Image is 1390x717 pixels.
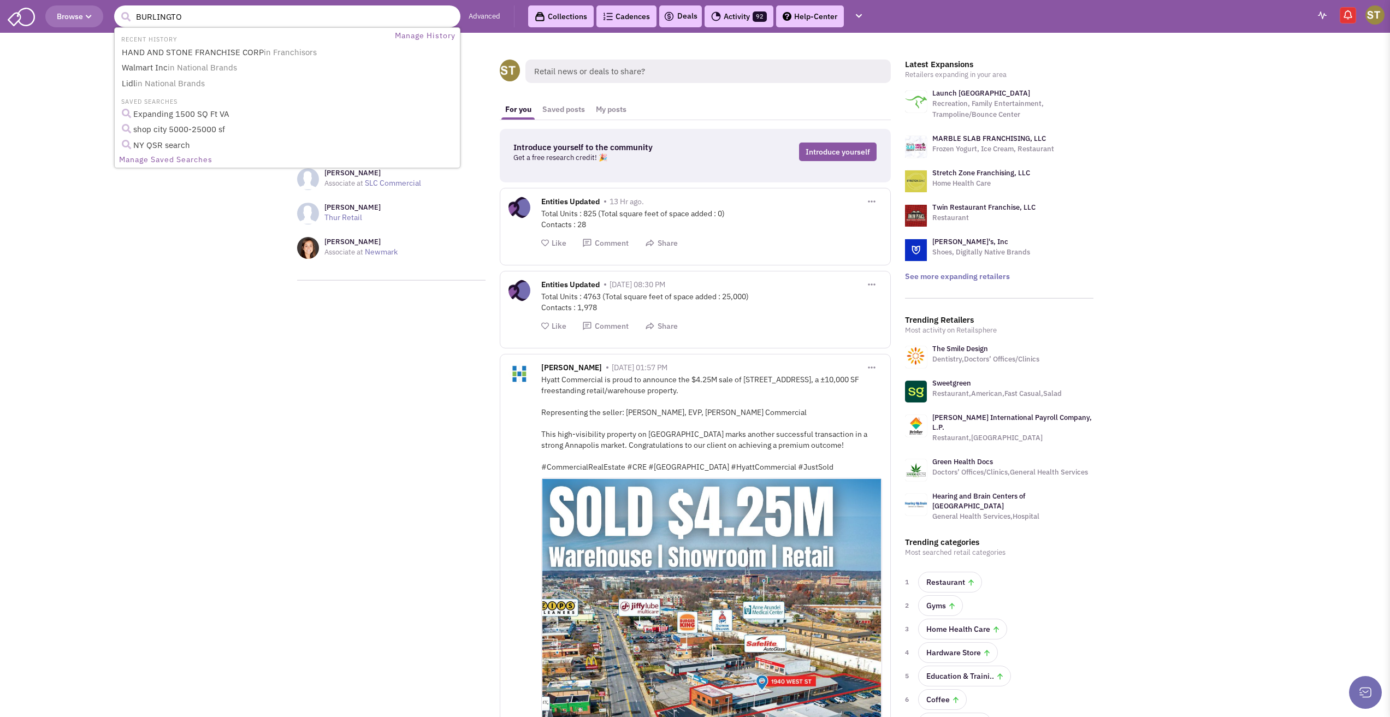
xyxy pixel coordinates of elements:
a: The Smile Design [932,344,988,353]
p: Retailers expanding in your area [905,69,1093,80]
img: Activity.png [711,11,721,21]
a: Education & Traini.. [918,666,1011,686]
button: Share [645,321,678,331]
p: Restaurant,American,Fast Casual,Salad [932,388,1062,399]
li: RECENT HISTORY [116,33,180,44]
a: Cadences [596,5,656,27]
img: logo [905,91,927,112]
div: Hyatt Commercial is proud to announce the $4.25M sale of [STREET_ADDRESS], a ±10,000 SF freestand... [541,374,882,472]
span: 5 [905,671,912,682]
h3: Trending categories [905,537,1093,547]
li: SAVED SEARCHES [116,95,459,106]
img: icon-collection-lavender-black.svg [535,11,545,22]
p: Get a free research credit! 🎉 [513,152,720,163]
a: Advanced [469,11,500,22]
p: Home Health Care [932,178,1030,189]
a: Newmark [365,247,398,257]
img: Shary Thur [1365,5,1385,25]
a: Help-Center [776,5,844,27]
img: help.png [783,12,791,21]
input: Search [114,5,460,27]
a: Home Health Care [918,619,1007,639]
a: MARBLE SLAB FRANCHISING, LLC [932,134,1046,143]
span: in National Brands [135,78,205,88]
span: [PERSON_NAME] [541,363,602,375]
span: Retail news or deals to share? [525,60,891,83]
a: Manage History [392,29,459,43]
p: Restaurant,[GEOGRAPHIC_DATA] [932,432,1093,443]
span: [DATE] 08:30 PM [610,280,665,289]
span: 92 [753,11,767,22]
a: Thur Retail [324,212,362,222]
p: Dentistry,Doctors’ Offices/Clinics [932,354,1039,365]
p: Most activity on Retailsphere [905,325,1093,336]
h3: [PERSON_NAME] [324,237,398,247]
img: logo [905,239,927,261]
span: in National Brands [168,62,237,73]
button: Share [645,238,678,248]
a: SLC Commercial [365,178,421,188]
a: Coffee [918,689,967,710]
span: 4 [905,647,912,658]
button: Like [541,321,566,331]
a: Collections [528,5,594,27]
button: Comment [582,321,629,331]
p: General Health Services,Hospital [932,511,1093,522]
span: Associate at [324,247,363,257]
a: For you [500,99,537,120]
img: Cadences_logo.png [603,13,613,20]
span: Like [552,238,566,248]
a: Introduce yourself [799,143,877,161]
span: 13 Hr ago. [610,197,644,206]
a: Lidlin National Brands [119,76,458,91]
p: Restaurant [932,212,1036,223]
img: SmartAdmin [8,5,35,26]
span: Entities Updated [541,280,600,292]
img: logo [905,136,927,158]
a: See more expanding retailers [905,271,1010,281]
a: Green Health Docs [932,457,993,466]
p: Shoes, Digitally Native Brands [932,247,1030,258]
a: Activity92 [705,5,773,27]
img: icon-deals.svg [664,10,675,23]
span: Like [552,321,566,331]
a: Gyms [918,595,963,616]
span: in Franchisors [264,47,317,57]
span: 1 [905,577,912,588]
a: Sweetgreen [932,378,971,388]
a: Hearing and Brain Centers of [GEOGRAPHIC_DATA] [932,491,1025,511]
a: shop city 5000-25000 sf [119,122,458,137]
span: 2 [905,600,912,611]
p: Doctors’ Offices/Clinics,General Health Services [932,467,1088,478]
img: www.sweetgreen.com [905,381,927,402]
a: [PERSON_NAME]'s, Inc [932,237,1008,246]
img: NoImageAvailable1.jpg [297,168,319,190]
img: logo [905,205,927,227]
img: NoImageAvailable1.jpg [297,203,319,224]
span: 3 [905,624,912,635]
p: Frozen Yogurt, Ice Cream, Restaurant [932,144,1054,155]
button: Browse [45,5,103,27]
a: Walmart Incin National Brands [119,61,458,75]
h3: [PERSON_NAME] [324,168,421,178]
a: Expanding 1500 SQ Ft VA [119,107,458,122]
div: Total Units : 4763 (Total square feet of space added : 25,000) Contacts : 1,978 [541,291,882,313]
span: Entities Updated [541,197,600,209]
span: Browse [57,11,92,21]
a: Saved posts [537,99,590,120]
button: Like [541,238,566,248]
a: Launch [GEOGRAPHIC_DATA] [932,88,1030,98]
a: My posts [590,99,632,120]
a: NY QSR search [119,138,458,153]
button: Comment [582,238,629,248]
h3: Latest Expansions [905,60,1093,69]
a: Manage Saved Searches [116,153,459,167]
a: [PERSON_NAME] International Payroll Company, L.P. [932,413,1092,432]
h3: Introduce yourself to the community [513,143,720,152]
div: Total Units : 825 (Total square feet of space added : 0) Contacts : 28 [541,208,882,230]
span: 6 [905,694,912,705]
a: HAND AND STONE FRANCHISE CORPin Franchisors [119,45,458,60]
span: Associate at [324,179,363,188]
span: [DATE] 01:57 PM [612,363,667,372]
